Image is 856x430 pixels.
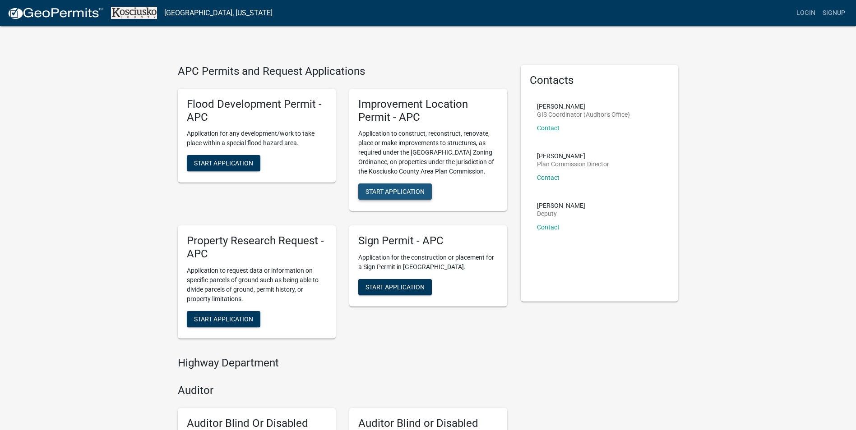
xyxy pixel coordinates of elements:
[164,5,273,21] a: [GEOGRAPHIC_DATA], [US_STATE]
[537,111,630,118] p: GIS Coordinator (Auditor's Office)
[537,153,609,159] p: [PERSON_NAME]
[366,188,425,195] span: Start Application
[819,5,849,22] a: Signup
[537,103,630,110] p: [PERSON_NAME]
[537,124,560,132] a: Contact
[194,160,253,167] span: Start Application
[358,279,432,295] button: Start Application
[178,384,507,397] h4: Auditor
[537,210,585,217] p: Deputy
[530,74,670,87] h5: Contacts
[194,315,253,322] span: Start Application
[366,284,425,291] span: Start Application
[358,253,498,272] p: Application for the construction or placement for a Sign Permit in [GEOGRAPHIC_DATA].
[111,7,157,19] img: Kosciusko County, Indiana
[537,174,560,181] a: Contact
[793,5,819,22] a: Login
[187,98,327,124] h5: Flood Development Permit - APC
[358,183,432,200] button: Start Application
[187,417,327,430] h5: Auditor Blind Or Disabled
[537,161,609,167] p: Plan Commission Director
[187,311,260,327] button: Start Application
[178,357,507,370] h4: Highway Department
[178,65,507,78] h4: APC Permits and Request Applications
[187,266,327,304] p: Application to request data or information on specific parcels of ground such as being able to di...
[187,155,260,171] button: Start Application
[537,224,560,231] a: Contact
[187,129,327,148] p: Application for any development/work to take place within a special flood hazard area.
[358,234,498,247] h5: Sign Permit - APC
[537,202,585,209] p: [PERSON_NAME]
[358,98,498,124] h5: Improvement Location Permit - APC
[187,234,327,261] h5: Property Research Request - APC
[358,129,498,176] p: Application to construct, reconstruct, renovate, place or make improvements to structures, as req...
